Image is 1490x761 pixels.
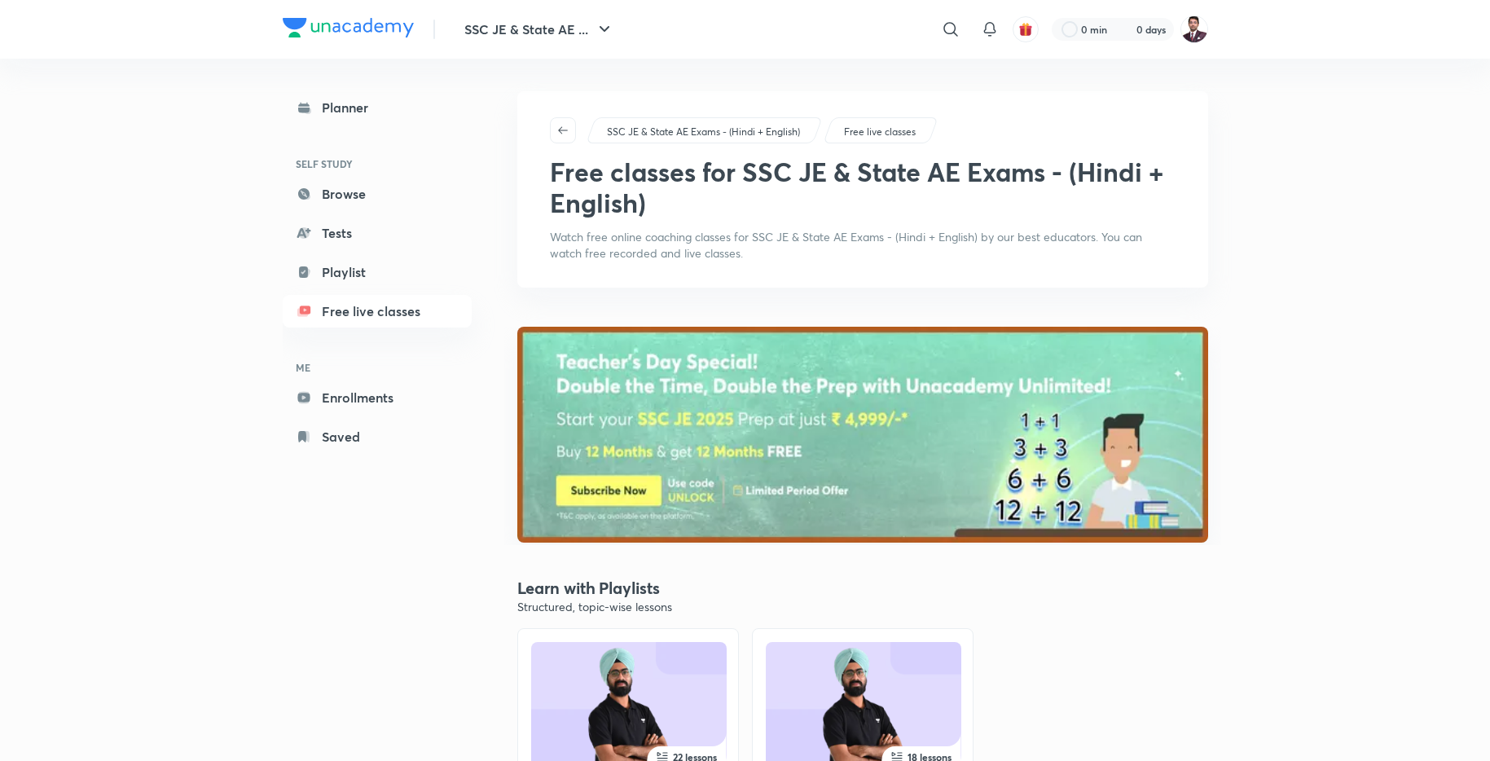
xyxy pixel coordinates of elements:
[455,13,624,46] button: SSC JE & State AE ...
[844,125,916,139] p: Free live classes
[283,217,472,249] a: Tests
[283,354,472,381] h6: ME
[283,178,472,210] a: Browse
[283,420,472,453] a: Saved
[1117,21,1133,37] img: streak
[604,125,802,139] a: SSC JE & State AE Exams - (Hindi + English)
[1018,22,1033,37] img: avatar
[517,327,1208,543] img: banner
[283,18,414,42] a: Company Logo
[550,156,1176,219] h1: Free classes for SSC JE & State AE Exams - (Hindi + English)
[1013,16,1039,42] button: avatar
[841,125,918,139] a: Free live classes
[283,295,472,328] a: Free live classes
[283,18,414,37] img: Company Logo
[1345,697,1472,743] iframe: Help widget launcher
[517,599,863,615] p: Structured, topic-wise lessons
[607,125,800,139] p: SSC JE & State AE Exams - (Hindi + English)
[283,91,472,124] a: Planner
[1180,15,1208,43] img: Pawan Chandani
[517,327,1208,545] a: banner
[550,229,1176,262] p: Watch free online coaching classes for SSC JE & State AE Exams - (Hindi + English) by our best ed...
[283,256,472,288] a: Playlist
[517,578,863,599] h4: Learn with Playlists
[283,150,472,178] h6: SELF STUDY
[283,381,472,414] a: Enrollments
